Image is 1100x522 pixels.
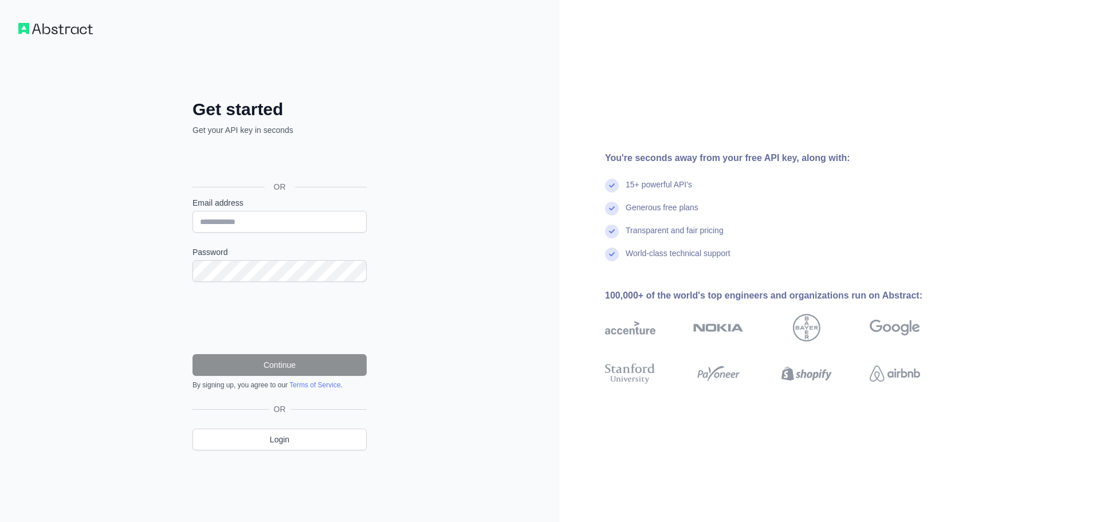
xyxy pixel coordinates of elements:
span: OR [269,403,290,415]
p: Get your API key in seconds [192,124,367,136]
div: By signing up, you agree to our . [192,380,367,390]
label: Email address [192,197,367,209]
img: shopify [781,361,832,386]
img: google [870,314,920,342]
div: Transparent and fair pricing [626,225,724,248]
span: OR [265,181,295,193]
img: check mark [605,225,619,238]
img: check mark [605,202,619,215]
label: Password [192,246,367,258]
button: Continue [192,354,367,376]
img: check mark [605,179,619,193]
img: Workflow [18,23,93,34]
img: nokia [693,314,744,342]
a: Login [192,429,367,450]
iframe: reCAPTCHA [192,296,367,340]
img: stanford university [605,361,655,386]
div: 100,000+ of the world's top engineers and organizations run on Abstract: [605,289,957,303]
div: Generous free plans [626,202,698,225]
img: airbnb [870,361,920,386]
img: accenture [605,314,655,342]
img: bayer [793,314,820,342]
div: 15+ powerful API's [626,179,692,202]
a: Terms of Service [289,381,340,389]
div: You're seconds away from your free API key, along with: [605,151,957,165]
img: payoneer [693,361,744,386]
img: check mark [605,248,619,261]
h2: Get started [192,99,367,120]
div: World-class technical support [626,248,730,270]
iframe: Google ile Oturum Açma Düğmesi [187,148,370,174]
